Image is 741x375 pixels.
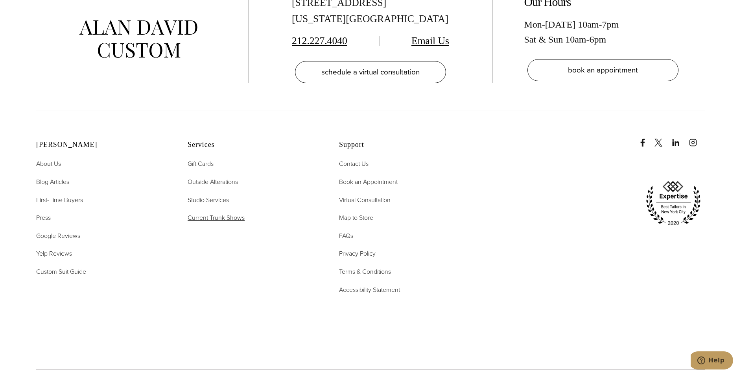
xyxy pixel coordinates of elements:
[339,285,400,295] a: Accessibility Statement
[188,195,229,205] a: Studio Services
[339,159,471,295] nav: Support Footer Nav
[339,159,369,168] span: Contact Us
[339,231,353,241] a: FAQs
[36,249,72,258] span: Yelp Reviews
[36,249,72,259] a: Yelp Reviews
[36,195,83,205] a: First-Time Buyers
[36,159,61,168] span: About Us
[568,64,638,76] span: book an appointment
[339,159,369,169] a: Contact Us
[321,66,420,78] span: schedule a virtual consultation
[36,159,168,277] nav: Alan David Footer Nav
[36,213,51,223] a: Press
[339,231,353,240] span: FAQs
[188,213,245,222] span: Current Trunk Shows
[339,177,398,186] span: Book an Appointment
[411,35,449,46] a: Email Us
[672,131,688,147] a: linkedin
[36,213,51,222] span: Press
[36,267,86,276] span: Custom Suit Guide
[527,59,678,81] a: book an appointment
[36,159,61,169] a: About Us
[188,159,319,223] nav: Services Footer Nav
[339,267,391,276] span: Terms & Conditions
[36,141,168,149] h2: [PERSON_NAME]
[295,61,446,83] a: schedule a virtual consultation
[524,17,682,47] div: Mon-[DATE] 10am-7pm Sat & Sun 10am-6pm
[339,285,400,294] span: Accessibility Statement
[339,249,376,258] span: Privacy Policy
[188,177,238,187] a: Outside Alterations
[188,177,238,186] span: Outside Alterations
[339,249,376,259] a: Privacy Policy
[79,20,197,58] img: alan david custom
[36,195,83,204] span: First-Time Buyers
[339,141,471,149] h2: Support
[639,131,653,147] a: Facebook
[36,231,80,240] span: Google Reviews
[691,351,733,371] iframe: Opens a widget where you can chat to one of our agents
[339,213,373,222] span: Map to Store
[36,177,69,186] span: Blog Articles
[188,195,229,204] span: Studio Services
[292,35,347,46] a: 212.227.4040
[188,159,214,168] span: Gift Cards
[339,195,391,204] span: Virtual Consultation
[339,267,391,277] a: Terms & Conditions
[188,141,319,149] h2: Services
[339,213,373,223] a: Map to Store
[188,159,214,169] a: Gift Cards
[339,195,391,205] a: Virtual Consultation
[36,177,69,187] a: Blog Articles
[36,231,80,241] a: Google Reviews
[654,131,670,147] a: x/twitter
[689,131,705,147] a: instagram
[36,267,86,277] a: Custom Suit Guide
[188,213,245,223] a: Current Trunk Shows
[339,177,398,187] a: Book an Appointment
[642,178,705,228] img: expertise, best tailors in new york city 2020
